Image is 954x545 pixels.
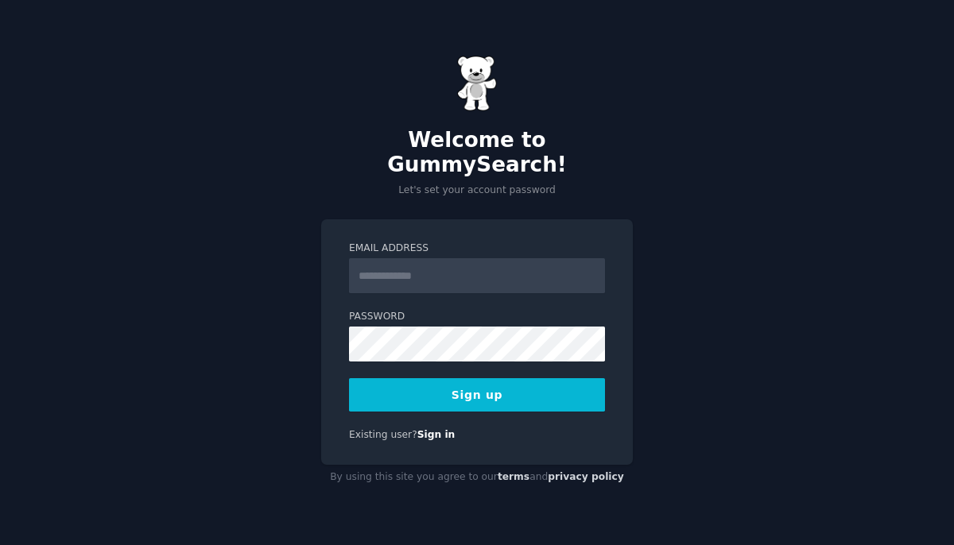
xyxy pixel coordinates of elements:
[321,128,633,178] h2: Welcome to GummySearch!
[349,310,605,324] label: Password
[349,429,417,440] span: Existing user?
[548,471,624,482] a: privacy policy
[349,242,605,256] label: Email Address
[417,429,456,440] a: Sign in
[349,378,605,412] button: Sign up
[498,471,529,482] a: terms
[321,184,633,198] p: Let's set your account password
[457,56,497,111] img: Gummy Bear
[321,465,633,490] div: By using this site you agree to our and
